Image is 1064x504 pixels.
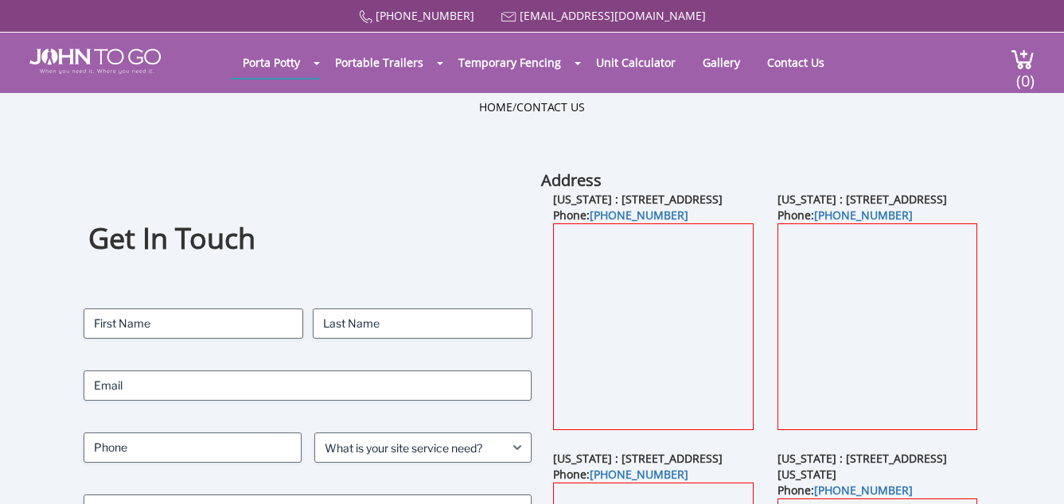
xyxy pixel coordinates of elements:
b: [US_STATE] : [STREET_ADDRESS] [553,192,723,207]
b: Address [541,169,602,191]
b: [US_STATE] : [STREET_ADDRESS] [553,451,723,466]
input: Last Name [313,308,532,339]
a: [PHONE_NUMBER] [590,467,688,482]
input: Phone [84,432,302,463]
a: Unit Calculator [584,47,688,78]
b: Phone: [778,207,913,223]
a: [PHONE_NUMBER] [590,207,688,223]
h1: Get In Touch [88,219,528,258]
input: Email [84,370,532,401]
a: Temporary Fencing [446,47,573,78]
a: Contact Us [755,47,836,78]
b: Phone: [778,483,913,498]
a: [EMAIL_ADDRESS][DOMAIN_NAME] [520,8,706,23]
span: (0) [1015,57,1035,91]
b: Phone: [553,207,688,223]
img: JOHN to go [29,48,161,74]
input: First Name [84,308,303,339]
a: [PHONE_NUMBER] [814,483,913,498]
a: Gallery [691,47,752,78]
a: Portable Trailers [323,47,435,78]
b: [US_STATE] : [STREET_ADDRESS][US_STATE] [778,451,947,482]
b: Phone: [553,467,688,482]
img: cart a [1011,48,1035,70]
a: [PHONE_NUMBER] [376,8,474,23]
img: Mail [501,12,516,22]
ul: / [479,99,585,115]
a: Porta Potty [231,47,312,78]
a: Home [479,99,513,114]
b: [US_STATE] : [STREET_ADDRESS] [778,192,947,207]
img: Call [359,10,372,24]
a: Contact Us [516,99,585,114]
button: Live Chat [1000,440,1064,504]
a: [PHONE_NUMBER] [814,207,913,223]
